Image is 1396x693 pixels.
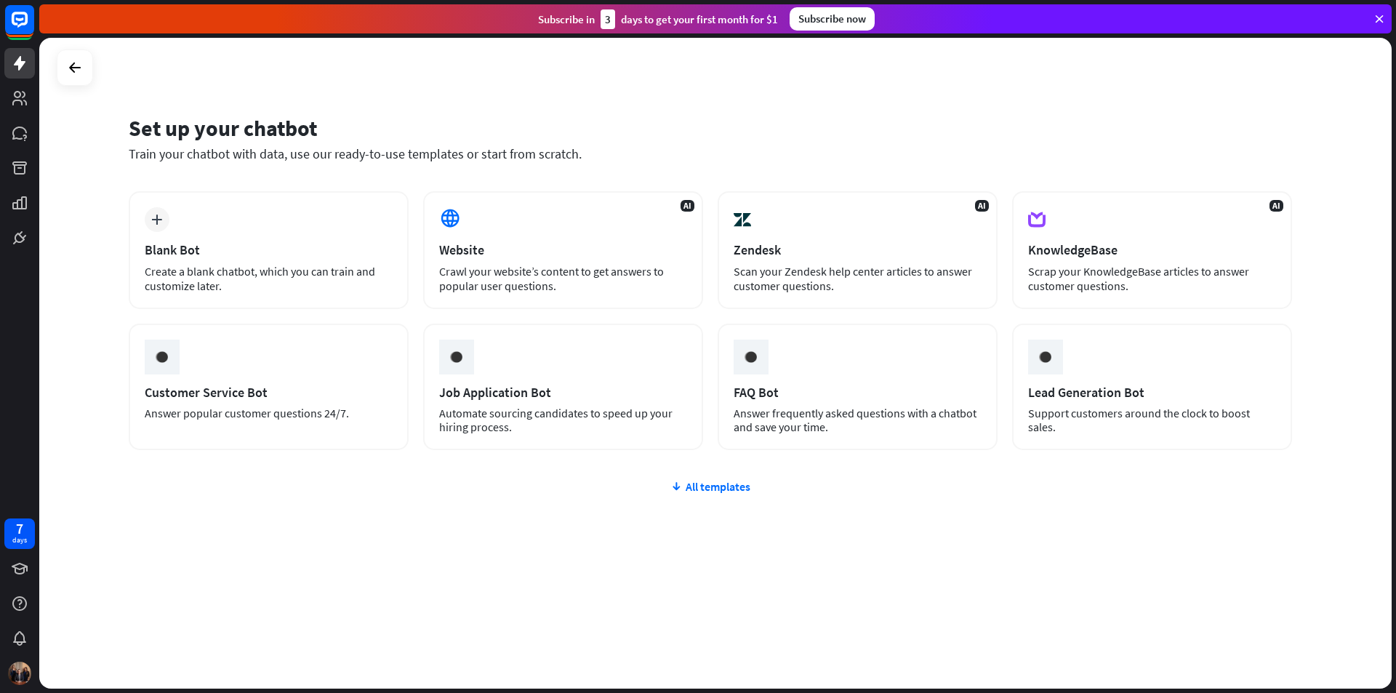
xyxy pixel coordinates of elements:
div: Blank Bot [145,241,393,258]
div: Scan your Zendesk help center articles to answer customer questions. [734,264,982,293]
div: Zendesk [734,241,982,258]
div: Create a blank chatbot, which you can train and customize later. [145,264,393,293]
img: ceee058c6cabd4f577f8.gif [442,343,470,371]
div: Lead Generation Bot [1028,384,1276,401]
div: Set up your chatbot [129,114,1292,142]
div: Answer frequently asked questions with a chatbot and save your time. [734,406,982,434]
div: Subscribe now [790,7,875,31]
div: FAQ Bot [734,384,982,401]
div: Website [439,241,687,258]
span: AI [1269,200,1283,212]
div: KnowledgeBase [1028,241,1276,258]
div: Train your chatbot with data, use our ready-to-use templates or start from scratch. [129,145,1292,162]
div: Answer popular customer questions 24/7. [145,406,393,420]
div: days [12,535,27,545]
img: ceee058c6cabd4f577f8.gif [148,343,175,371]
div: 7 [16,522,23,535]
i: plus [151,215,162,225]
div: Job Application Bot [439,384,687,401]
div: 3 [601,9,615,29]
span: AI [681,200,694,212]
div: Subscribe in days to get your first month for $1 [538,9,778,29]
span: AI [975,200,989,212]
img: ceee058c6cabd4f577f8.gif [1031,343,1059,371]
div: Customer Service Bot [145,384,393,401]
div: All templates [129,479,1292,494]
div: Scrap your KnowledgeBase articles to answer customer questions. [1028,264,1276,293]
div: Crawl your website’s content to get answers to popular user questions. [439,264,687,293]
img: ceee058c6cabd4f577f8.gif [737,343,764,371]
a: 7 days [4,518,35,549]
div: Support customers around the clock to boost sales. [1028,406,1276,434]
div: Automate sourcing candidates to speed up your hiring process. [439,406,687,434]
